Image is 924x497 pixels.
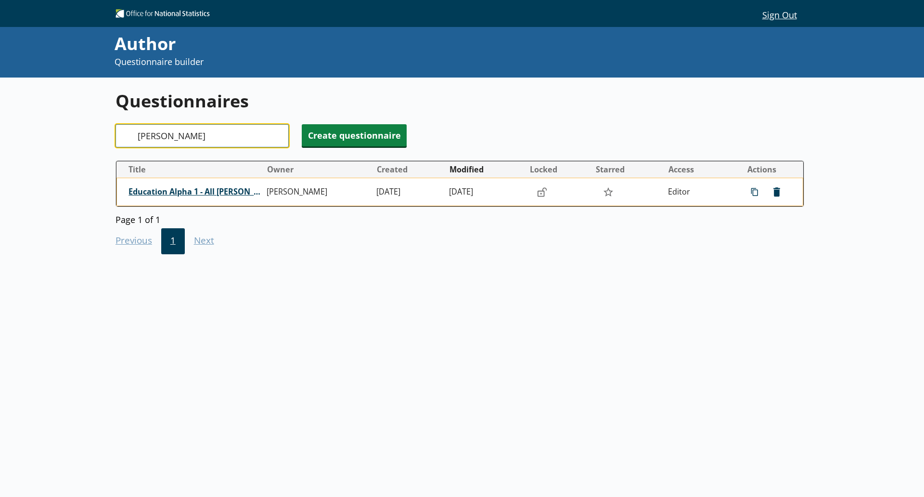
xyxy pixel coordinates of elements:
p: Questionnaire builder [115,56,622,68]
h1: Questionnaires [115,89,804,113]
button: Owner [263,162,372,177]
button: Starred [592,162,664,177]
button: Title [121,162,262,177]
td: [PERSON_NAME] [263,178,372,206]
th: Actions [737,161,803,178]
button: Created [372,162,445,177]
span: Education Alpha 1 - All [PERSON_NAME] [128,187,262,197]
button: Create questionnaire [302,124,407,146]
button: Modified [446,162,525,177]
div: Page 1 of 1 [115,211,804,225]
button: Star [598,183,618,201]
button: Locked [526,162,591,177]
div: Author [115,32,622,56]
input: Search questionnaire titles [115,124,289,147]
button: Sign Out [755,6,804,23]
button: Access [665,162,737,177]
td: [DATE] [372,178,445,206]
button: 1 [161,228,185,254]
button: Lock [532,184,552,200]
td: Editor [664,178,737,206]
td: [DATE] [445,178,526,206]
